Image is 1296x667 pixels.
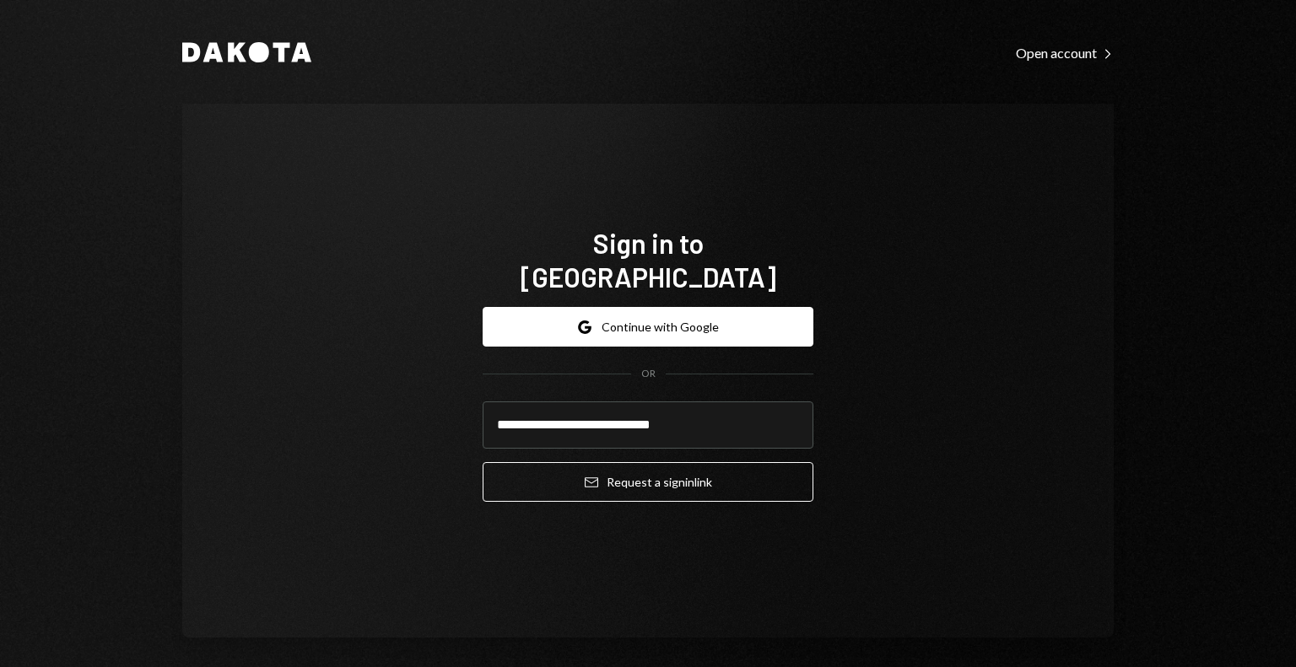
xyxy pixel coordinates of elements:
div: Open account [1016,45,1114,62]
button: Request a signinlink [483,462,813,502]
a: Open account [1016,43,1114,62]
div: OR [641,367,656,381]
h1: Sign in to [GEOGRAPHIC_DATA] [483,226,813,293]
button: Continue with Google [483,307,813,347]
